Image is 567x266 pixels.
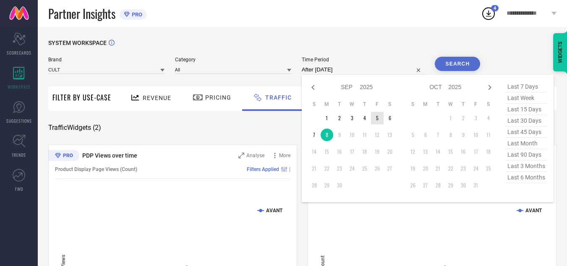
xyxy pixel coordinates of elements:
[321,162,333,175] td: Mon Sep 22 2025
[384,162,396,175] td: Sat Sep 27 2025
[444,162,457,175] td: Wed Oct 22 2025
[482,162,495,175] td: Sat Oct 25 2025
[246,153,264,158] span: Analyse
[470,162,482,175] td: Fri Oct 24 2025
[346,101,358,108] th: Wednesday
[321,129,333,141] td: Mon Sep 08 2025
[358,129,371,141] td: Thu Sep 11 2025
[444,179,457,192] td: Wed Oct 29 2025
[444,101,457,108] th: Wednesday
[482,112,495,124] td: Sat Oct 04 2025
[308,162,321,175] td: Sun Sep 21 2025
[371,101,384,108] th: Friday
[52,92,111,103] span: Filter By Use-Case
[308,179,321,192] td: Sun Sep 28 2025
[505,138,547,149] span: last month
[175,57,291,63] span: Category
[371,145,384,158] td: Fri Sep 19 2025
[432,101,444,108] th: Tuesday
[505,81,547,92] span: last 7 days
[321,101,333,108] th: Monday
[321,112,333,124] td: Mon Sep 01 2025
[205,94,231,101] span: Pricing
[505,161,547,172] span: last 3 months
[505,92,547,104] span: last week
[432,162,444,175] td: Tue Oct 21 2025
[494,5,496,11] span: 4
[8,84,31,90] span: WORKSPACE
[384,129,396,141] td: Sat Sep 13 2025
[358,112,371,124] td: Thu Sep 04 2025
[432,145,444,158] td: Tue Oct 14 2025
[143,95,171,101] span: Revenue
[302,65,425,75] input: Select time period
[407,162,419,175] td: Sun Oct 19 2025
[481,6,496,21] div: Open download list
[371,112,384,124] td: Fri Sep 05 2025
[419,101,432,108] th: Monday
[48,57,165,63] span: Brand
[432,179,444,192] td: Tue Oct 28 2025
[371,162,384,175] td: Fri Sep 26 2025
[457,145,470,158] td: Thu Oct 16 2025
[333,112,346,124] td: Tue Sep 02 2025
[482,101,495,108] th: Saturday
[435,57,480,71] button: Search
[333,101,346,108] th: Tuesday
[470,129,482,141] td: Fri Oct 10 2025
[358,145,371,158] td: Thu Sep 18 2025
[48,40,107,46] span: SYSTEM WORKSPACE
[333,129,346,141] td: Tue Sep 09 2025
[384,145,396,158] td: Sat Sep 20 2025
[130,11,142,18] span: PRO
[55,166,137,172] span: Product Display Page Views (Count)
[302,57,425,63] span: Time Period
[7,50,31,56] span: SCORECARDS
[505,126,547,138] span: last 45 days
[485,82,495,92] div: Next month
[308,129,321,141] td: Sun Sep 07 2025
[82,152,137,159] span: PDP Views over time
[419,162,432,175] td: Mon Oct 20 2025
[265,94,292,101] span: Traffic
[444,129,457,141] td: Wed Oct 08 2025
[333,179,346,192] td: Tue Sep 30 2025
[12,152,26,158] span: TRENDS
[407,145,419,158] td: Sun Oct 12 2025
[457,129,470,141] td: Thu Oct 09 2025
[457,179,470,192] td: Thu Oct 30 2025
[279,153,290,158] span: More
[346,129,358,141] td: Wed Sep 10 2025
[444,112,457,124] td: Wed Oct 01 2025
[6,118,32,124] span: SUGGESTIONS
[457,162,470,175] td: Thu Oct 23 2025
[505,172,547,183] span: last 6 months
[333,145,346,158] td: Tue Sep 16 2025
[15,186,23,192] span: FWD
[525,208,542,213] text: AVANT
[457,112,470,124] td: Thu Oct 02 2025
[346,112,358,124] td: Wed Sep 03 2025
[470,145,482,158] td: Fri Oct 17 2025
[470,179,482,192] td: Fri Oct 31 2025
[457,101,470,108] th: Thursday
[419,129,432,141] td: Mon Oct 06 2025
[333,162,346,175] td: Tue Sep 23 2025
[419,179,432,192] td: Mon Oct 27 2025
[48,124,101,132] span: Traffic Widgets ( 2 )
[505,115,547,126] span: last 30 days
[48,150,79,163] div: Premium
[266,208,283,213] text: AVANT
[358,162,371,175] td: Thu Sep 25 2025
[470,112,482,124] td: Fri Oct 03 2025
[505,104,547,115] span: last 15 days
[407,179,419,192] td: Sun Oct 26 2025
[308,82,318,92] div: Previous month
[384,101,396,108] th: Saturday
[444,145,457,158] td: Wed Oct 15 2025
[321,179,333,192] td: Mon Sep 29 2025
[308,145,321,158] td: Sun Sep 14 2025
[419,145,432,158] td: Mon Oct 13 2025
[48,5,115,22] span: Partner Insights
[308,101,321,108] th: Sunday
